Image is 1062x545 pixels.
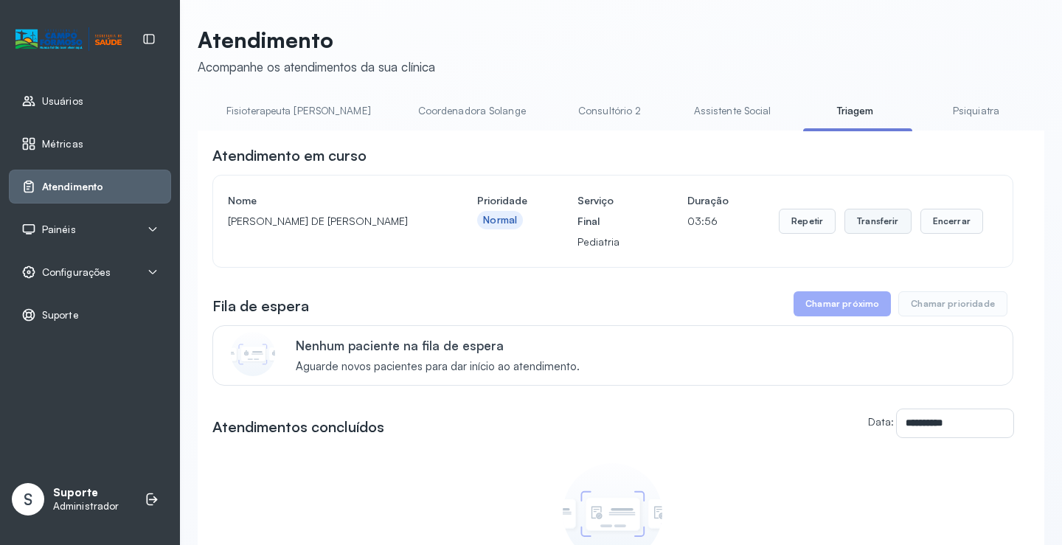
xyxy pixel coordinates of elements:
span: Configurações [42,266,111,279]
span: Atendimento [42,181,103,193]
p: Pediatria [577,232,637,252]
span: Métricas [42,138,83,150]
a: Métricas [21,136,159,151]
button: Chamar prioridade [898,291,1007,316]
a: Atendimento [21,179,159,194]
div: Acompanhe os atendimentos da sua clínica [198,59,435,74]
h3: Atendimentos concluídos [212,417,384,437]
h3: Fila de espera [212,296,309,316]
a: Psiquiatra [924,99,1027,123]
span: Usuários [42,95,83,108]
h4: Duração [687,190,729,211]
p: 03:56 [687,211,729,232]
p: Atendimento [198,27,435,53]
button: Transferir [844,209,912,234]
span: Aguarde novos pacientes para dar início ao atendimento. [296,360,580,374]
a: Coordenadora Solange [403,99,541,123]
div: Normal [483,214,517,226]
span: Suporte [42,309,79,322]
h4: Prioridade [477,190,527,211]
a: Usuários [21,94,159,108]
p: Administrador [53,500,119,513]
h4: Serviço Final [577,190,637,232]
a: Assistente Social [679,99,786,123]
a: Fisioterapeuta [PERSON_NAME] [212,99,386,123]
h4: Nome [228,190,427,211]
button: Encerrar [920,209,983,234]
button: Chamar próximo [794,291,891,316]
p: [PERSON_NAME] DE [PERSON_NAME] [228,211,427,232]
button: Repetir [779,209,836,234]
img: Logotipo do estabelecimento [15,27,122,52]
p: Nenhum paciente na fila de espera [296,338,580,353]
a: Triagem [803,99,906,123]
label: Data: [868,415,894,428]
a: Consultório 2 [558,99,662,123]
span: Painéis [42,223,76,236]
h3: Atendimento em curso [212,145,367,166]
img: Imagem de CalloutCard [231,332,275,376]
p: Suporte [53,486,119,500]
